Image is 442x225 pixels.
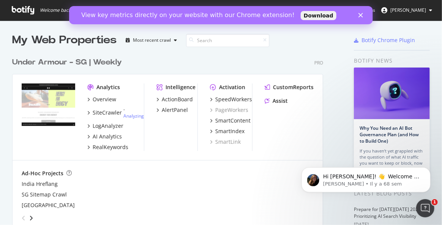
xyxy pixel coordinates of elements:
iframe: Intercom live chat [416,199,434,217]
a: [GEOGRAPHIC_DATA] [22,201,75,209]
a: Prepare for [DATE][DATE] 2025 by Prioritizing AI Search Visibility [354,206,427,219]
div: angle-right [28,214,34,222]
div: Ad-Hoc Projects [22,170,63,177]
div: Intelligence [166,83,196,91]
div: My Web Properties [12,33,117,48]
button: Most recent crawl [123,34,180,46]
div: AlertPanel [162,106,188,114]
div: AI Analytics [93,133,122,140]
div: Fermer [289,7,297,11]
a: India Hreflang [22,180,58,188]
div: CustomReports [273,83,314,91]
div: Activation [219,83,245,91]
div: Analytics [96,83,120,91]
span: Wilson Yen [390,7,426,13]
a: Why You Need an AI Bot Governance Plan (and How to Build One) [360,125,419,144]
div: Under Armour - SG | Weekly [12,57,122,68]
div: ActionBoard [162,96,193,103]
div: LogAnalyzer [93,122,123,130]
div: SmartContent [215,117,251,124]
img: Why You Need an AI Bot Governance Plan (and How to Build One) [354,68,430,119]
a: LogAnalyzer [87,122,123,130]
div: angle-left [19,212,28,224]
span: 1 [432,199,438,205]
div: If you haven’t yet grappled with the question of what AI traffic you want to keep or block, now is… [360,148,424,172]
iframe: Intercom live chat bannière [69,6,373,24]
img: underarmour.com.sg [22,83,75,126]
div: Pro [314,60,323,66]
div: - [123,106,144,119]
div: Botify Chrome Plugin [361,36,415,44]
a: Assist [265,97,288,105]
a: ActionBoard [156,96,193,103]
div: Botify news [354,57,430,65]
a: SmartContent [210,117,251,124]
div: SmartIndex [215,127,245,135]
div: Overview [93,96,116,103]
div: SiteCrawler [93,109,122,116]
a: Overview [87,96,116,103]
span: Hi [PERSON_NAME]! 👋 Welcome to Botify chat support! Have a question? Reply to this message and ou... [33,22,131,66]
a: PageWorkers [210,106,248,114]
a: RealKeywords [87,143,128,151]
div: RealKeywords [93,143,128,151]
a: SmartIndex [210,127,245,135]
a: Analyzing [123,113,144,119]
button: [PERSON_NAME] [375,4,438,16]
a: CustomReports [265,83,314,91]
div: Assist [273,97,288,105]
a: SpeedWorkers [210,96,252,103]
a: Botify Chrome Plugin [354,36,415,44]
div: Most recent crawl [133,38,171,42]
a: SG Sitemap Crawl [22,191,67,198]
a: SiteCrawler- Analyzing [87,106,144,119]
div: SpeedWorkers [215,96,252,103]
a: Under Armour - SG | Weekly [12,57,125,68]
p: Message from Laura, sent Il y a 68 sem [33,29,131,36]
a: AlertPanel [156,106,188,114]
span: Welcome back, [PERSON_NAME] ! [40,7,109,13]
iframe: Intercom notifications message [290,151,442,205]
a: SmartLink [210,138,241,146]
input: Search [186,34,270,47]
a: AI Analytics [87,133,122,140]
